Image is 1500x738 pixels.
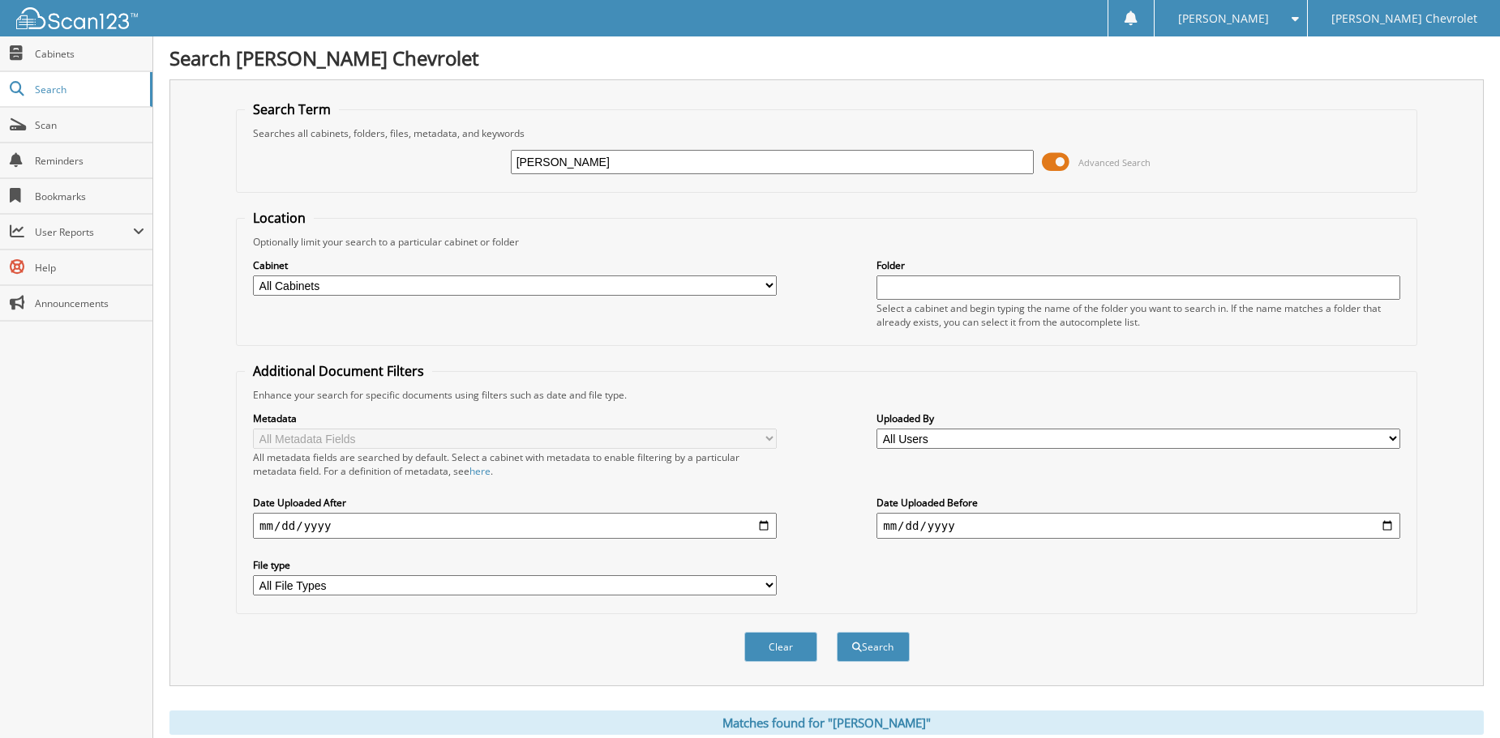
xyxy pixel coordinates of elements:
[169,45,1484,71] h1: Search [PERSON_NAME] Chevrolet
[1078,156,1151,169] span: Advanced Search
[876,301,1400,329] div: Select a cabinet and begin typing the name of the folder you want to search in. If the name match...
[35,190,144,203] span: Bookmarks
[245,235,1408,249] div: Optionally limit your search to a particular cabinet or folder
[35,296,144,310] span: Announcements
[253,412,777,425] label: Metadata
[876,513,1400,539] input: end
[35,118,144,132] span: Scan
[253,450,777,478] div: All metadata fields are searched by default. Select a cabinet with metadata to enable filtering b...
[245,209,314,227] legend: Location
[253,258,777,272] label: Cabinet
[1178,14,1269,23] span: [PERSON_NAME]
[245,100,339,118] legend: Search Term
[169,710,1484,735] div: Matches found for "[PERSON_NAME]"
[1331,14,1477,23] span: [PERSON_NAME] Chevrolet
[35,225,133,239] span: User Reports
[837,632,910,662] button: Search
[35,83,142,96] span: Search
[876,258,1400,272] label: Folder
[35,261,144,275] span: Help
[35,47,144,61] span: Cabinets
[35,154,144,168] span: Reminders
[876,496,1400,510] label: Date Uploaded Before
[253,513,777,539] input: start
[876,412,1400,425] label: Uploaded By
[245,362,432,380] legend: Additional Document Filters
[16,7,138,29] img: scan123-logo-white.svg
[253,558,777,572] label: File type
[744,632,817,662] button: Clear
[253,496,777,510] label: Date Uploaded After
[469,464,491,478] a: here
[245,388,1408,402] div: Enhance your search for specific documents using filters such as date and file type.
[245,126,1408,140] div: Searches all cabinets, folders, files, metadata, and keywords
